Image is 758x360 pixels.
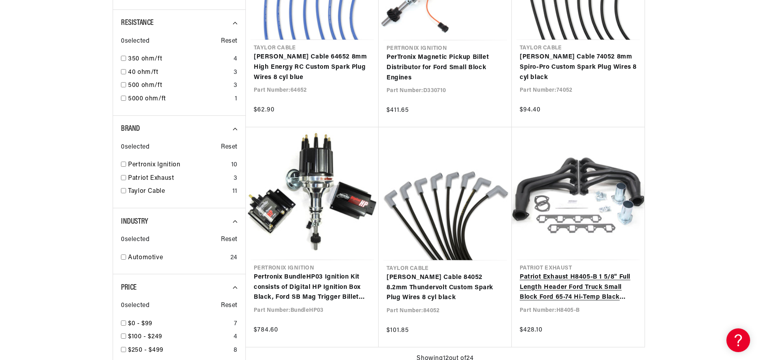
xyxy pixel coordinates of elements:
[254,52,371,83] a: [PERSON_NAME] Cable 64652 8mm High Energy RC Custom Spark Plug Wires 8 cyl blue
[121,284,137,292] span: Price
[221,142,238,153] span: Reset
[387,53,504,83] a: PerTronix Magnetic Pickup Billet Distributor for Ford Small Block Engines
[121,235,149,245] span: 0 selected
[235,94,238,104] div: 1
[234,54,238,64] div: 4
[221,235,238,245] span: Reset
[121,218,148,226] span: Industry
[231,160,238,170] div: 10
[128,253,227,263] a: Automotive
[520,272,637,303] a: Patriot Exhaust H8405-B 1 5/8" Full Length Header Ford Truck Small Block Ford 65-74 Hi-Temp Black...
[128,54,230,64] a: 350 ohm/ft
[121,19,154,27] span: Resistance
[234,173,238,184] div: 3
[234,68,238,78] div: 3
[121,125,140,133] span: Brand
[520,52,637,83] a: [PERSON_NAME] Cable 74052 8mm Spiro-Pro Custom Spark Plug Wires 8 cyl black
[387,273,504,303] a: [PERSON_NAME] Cable 84052 8.2mm Thundervolt Custom Spark Plug Wires 8 cyl black
[121,142,149,153] span: 0 selected
[121,301,149,311] span: 0 selected
[128,94,232,104] a: 5000 ohm/ft
[128,334,162,340] span: $100 - $249
[221,36,238,47] span: Reset
[128,81,230,91] a: 500 ohm/ft
[128,320,153,327] span: $0 - $99
[234,81,238,91] div: 3
[234,319,238,329] div: 7
[128,160,228,170] a: Pertronix Ignition
[128,347,164,353] span: $250 - $499
[234,345,238,356] div: 8
[232,187,238,197] div: 11
[128,173,230,184] a: Patriot Exhaust
[234,332,238,342] div: 4
[128,68,230,78] a: 40 ohm/ft
[230,253,238,263] div: 24
[254,272,371,303] a: Pertronix BundleHP03 Ignition Kit consists of Digital HP Ignition Box Black, Ford SB Mag Trigger ...
[221,301,238,311] span: Reset
[128,187,229,197] a: Taylor Cable
[121,36,149,47] span: 0 selected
